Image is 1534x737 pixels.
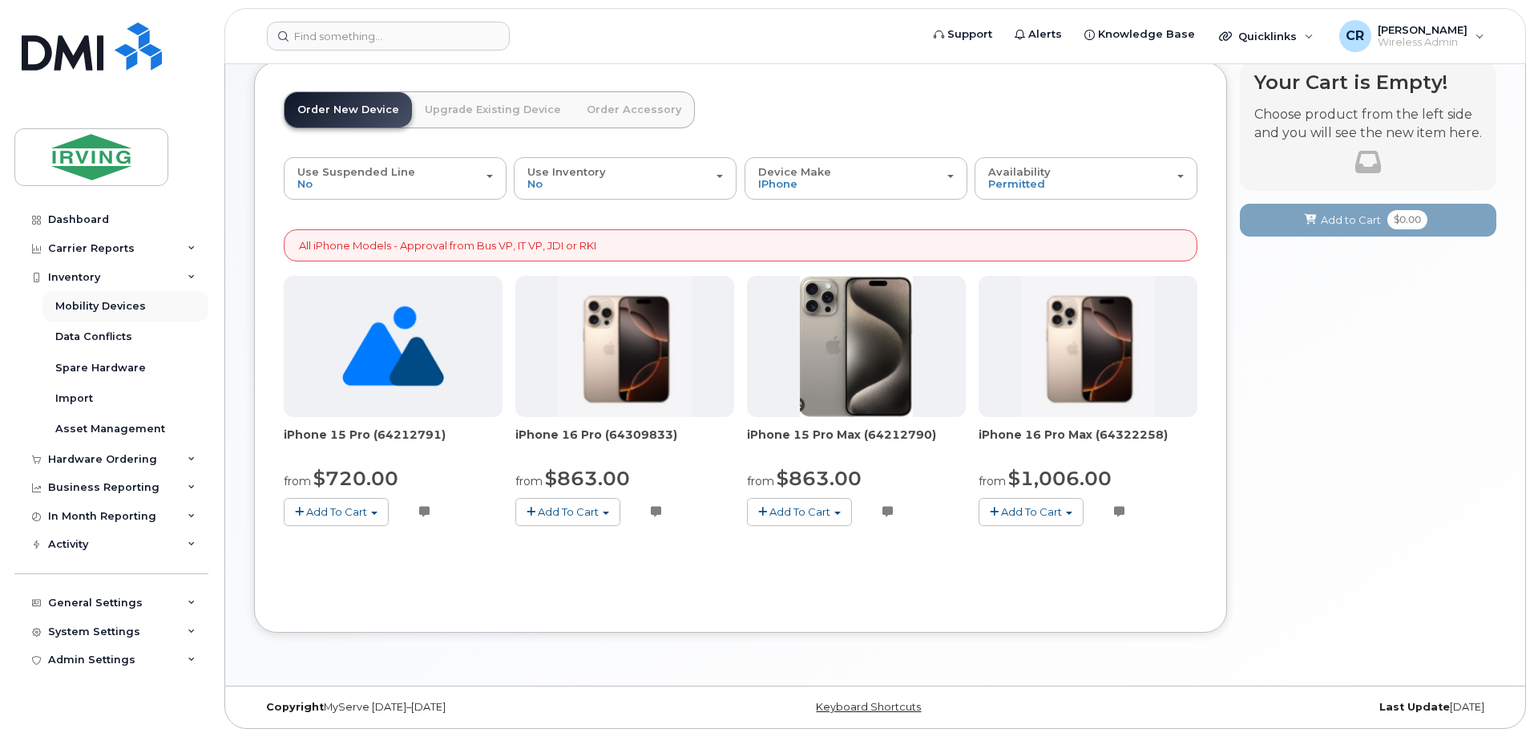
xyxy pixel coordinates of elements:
div: iPhone 16 Pro (64309833) [515,427,734,459]
span: Device Make [758,165,831,178]
span: Add To Cart [1001,505,1062,518]
div: Quicklinks [1208,20,1325,52]
small: from [515,474,543,488]
span: No [297,177,313,190]
span: Use Suspended Line [297,165,415,178]
img: no_image_found-2caef05468ed5679b831cfe6fc140e25e0c280774317ffc20a367ab7fd17291e.png [342,276,444,417]
a: Alerts [1003,18,1073,51]
span: $0.00 [1387,210,1427,229]
span: No [527,177,543,190]
span: [PERSON_NAME] [1378,23,1467,36]
span: Add To Cart [306,505,367,518]
div: [DATE] [1082,701,1496,714]
span: $1,006.00 [1008,467,1112,490]
a: Knowledge Base [1073,18,1206,51]
a: Keyboard Shortcuts [816,701,921,713]
span: Knowledge Base [1098,26,1195,43]
span: Use Inventory [527,165,606,178]
span: Permitted [988,177,1045,190]
span: CR [1346,26,1364,46]
div: Crystal Rowe [1328,20,1496,52]
button: Add to Cart $0.00 [1240,204,1496,237]
p: Choose product from the left side and you will see the new item here. [1254,106,1482,143]
span: $863.00 [545,467,630,490]
div: iPhone 15 Pro Max (64212790) [747,427,966,459]
span: iPhone [758,177,797,190]
img: 16_pro.png [558,276,692,417]
small: from [747,474,774,488]
span: Add to Cart [1321,213,1381,228]
button: Availability Permitted [975,157,1197,199]
p: All iPhone Models - Approval from Bus VP, IT VP, JDI or RKI [299,238,596,253]
span: $863.00 [777,467,862,490]
strong: Copyright [266,701,324,713]
span: Availability [988,165,1051,178]
a: Order Accessory [574,92,694,128]
span: Add To Cart [538,505,599,518]
img: iPhone_15_pro_max.png [800,276,913,417]
button: Use Suspended Line No [284,157,507,199]
strong: Last Update [1379,701,1450,713]
small: from [979,474,1006,488]
span: Add To Cart [769,505,830,518]
span: $720.00 [313,467,398,490]
button: Device Make iPhone [745,157,967,199]
button: Use Inventory No [514,157,737,199]
div: iPhone 15 Pro (64212791) [284,427,503,459]
button: Add To Cart [747,498,852,526]
span: Quicklinks [1238,30,1297,43]
button: Add To Cart [979,498,1084,526]
a: Order New Device [285,92,412,128]
span: Support [947,26,992,43]
span: Alerts [1028,26,1062,43]
img: 16_pro.png [1021,276,1155,417]
input: Find something... [267,22,510,51]
div: iPhone 16 Pro Max (64322258) [979,427,1197,459]
a: Upgrade Existing Device [412,92,574,128]
small: from [284,474,311,488]
button: Add To Cart [515,498,620,526]
a: Support [922,18,1003,51]
div: MyServe [DATE]–[DATE] [254,701,668,714]
span: Wireless Admin [1378,36,1467,49]
h4: Your Cart is Empty! [1254,71,1482,93]
button: Add To Cart [284,498,389,526]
